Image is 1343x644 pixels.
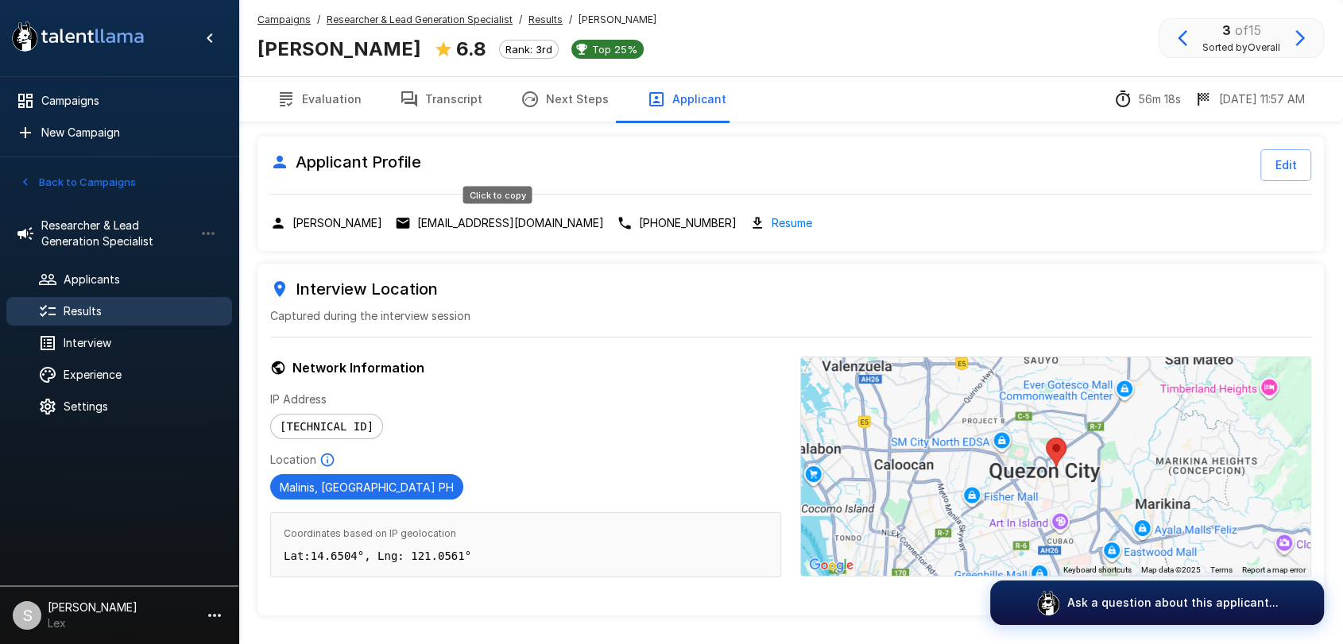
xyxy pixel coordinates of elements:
span: / [569,12,572,28]
p: Location [270,452,316,468]
span: Map data ©2025 [1141,565,1201,574]
div: Click to copy [395,215,604,231]
h6: Applicant Profile [270,149,421,175]
button: Ask a question about this applicant... [990,580,1324,625]
p: Lat: 14.6504 °, Lng: 121.0561 ° [284,548,768,564]
img: Google [805,555,857,576]
p: 56m 18s [1139,91,1181,107]
img: logo_glasses@2x.png [1035,590,1061,615]
u: Results [528,13,563,25]
div: The date and time when the interview was completed [1194,90,1305,109]
div: Click to copy [617,215,737,231]
button: Next Steps [501,77,628,121]
h6: Interview Location [270,276,1311,302]
b: 6.8 [456,37,486,60]
span: Malinis, [GEOGRAPHIC_DATA] PH [270,480,463,494]
span: Coordinates based on IP geolocation [284,526,768,542]
span: / [519,12,522,28]
p: [EMAIL_ADDRESS][DOMAIN_NAME] [417,215,604,231]
div: Download resume [749,214,812,232]
a: Report a map error [1242,565,1306,574]
span: / [317,12,320,28]
p: Ask a question about this applicant... [1067,595,1279,611]
span: Sorted by Overall [1202,40,1280,56]
p: [DATE] 11:57 AM [1219,91,1305,107]
button: Transcript [381,77,501,121]
p: [PHONE_NUMBER] [639,215,737,231]
a: Terms (opens in new tab) [1210,565,1233,574]
span: [TECHNICAL_ID] [271,420,382,433]
div: Click to copy [270,215,382,231]
h6: Network Information [270,357,781,379]
div: The time between starting and completing the interview [1113,90,1181,109]
b: [PERSON_NAME] [257,37,421,60]
span: Top 25% [586,43,644,56]
u: Campaigns [257,13,311,25]
p: Captured during the interview session [270,308,1311,324]
span: [PERSON_NAME] [579,12,656,28]
button: Edit [1260,149,1311,181]
p: [PERSON_NAME] [292,215,382,231]
svg: Based on IP Address and not guaranteed to be accurate [319,452,335,468]
span: of 15 [1235,22,1261,38]
button: Applicant [628,77,745,121]
b: 3 [1222,22,1231,38]
p: IP Address [270,391,781,407]
a: Resume [772,214,812,232]
u: Researcher & Lead Generation Specialist [327,13,513,25]
button: Evaluation [257,77,381,121]
a: Open this area in Google Maps (opens a new window) [805,555,857,576]
div: Click to copy [463,187,532,204]
span: Rank: 3rd [500,43,558,56]
button: Keyboard shortcuts [1063,565,1132,576]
